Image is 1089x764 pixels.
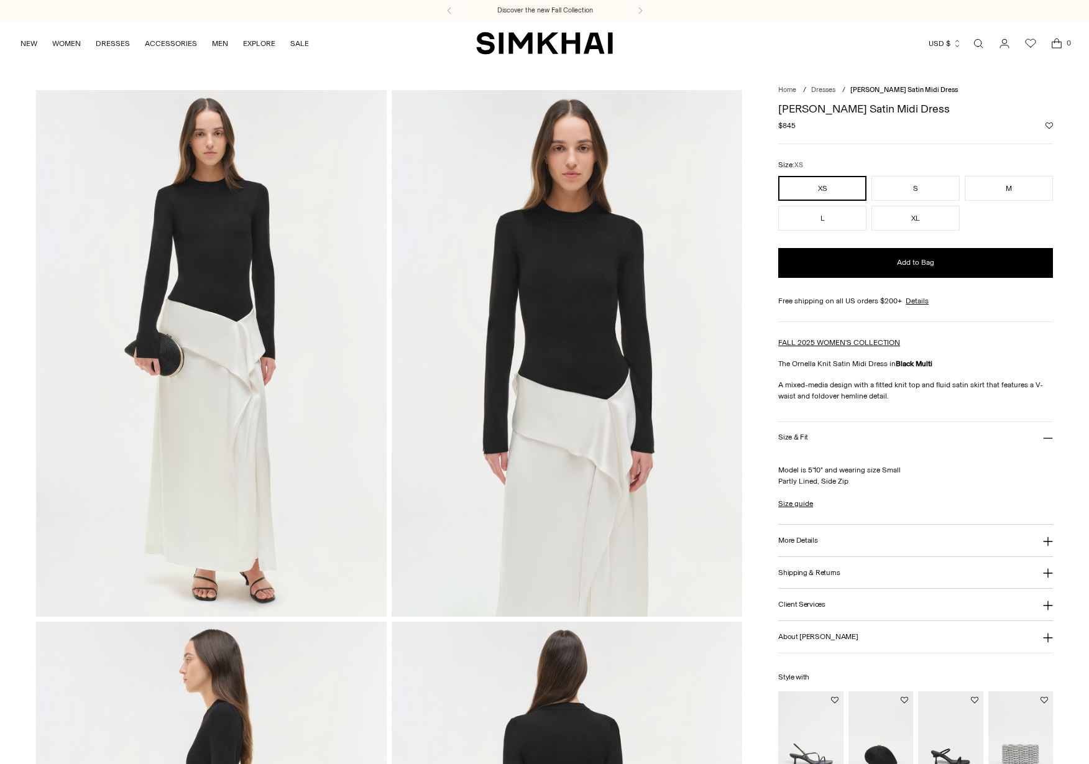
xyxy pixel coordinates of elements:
[896,359,932,368] strong: Black Multi
[971,696,978,704] button: Add to Wishlist
[778,176,866,201] button: XS
[778,85,1053,96] nav: breadcrumbs
[778,120,796,131] span: $845
[778,453,1053,487] p: Model is 5'10" and wearing size Small Partly Lined, Side Zip
[811,86,835,94] a: Dresses
[778,159,803,171] label: Size:
[1018,31,1043,56] a: Wishlist
[778,206,866,231] button: L
[778,498,813,509] a: Size guide
[778,601,825,609] h3: Client Services
[778,569,840,577] h3: Shipping & Returns
[778,589,1053,620] button: Client Services
[1044,31,1069,56] a: Open cart modal
[794,161,803,169] span: XS
[778,422,1053,454] button: Size & Fit
[906,295,929,306] a: Details
[212,30,228,57] a: MEN
[871,176,960,201] button: S
[1041,696,1048,704] button: Add to Wishlist
[966,31,991,56] a: Open search modal
[992,31,1017,56] a: Go to the account page
[145,30,197,57] a: ACCESSORIES
[476,31,613,55] a: SIMKHAI
[778,248,1053,278] button: Add to Bag
[497,6,593,16] a: Discover the new Fall Collection
[778,379,1053,402] p: A mixed-media design with a fitted knit top and fluid satin skirt that features a V-waist and fol...
[778,525,1053,556] button: More Details
[778,358,1053,369] p: The Ornella Knit Satin Midi Dress in
[778,633,858,641] h3: About [PERSON_NAME]
[778,433,808,441] h3: Size & Fit
[850,86,958,94] span: [PERSON_NAME] Satin Midi Dress
[929,30,962,57] button: USD $
[778,86,796,94] a: Home
[52,30,81,57] a: WOMEN
[36,90,387,616] img: Ornella Knit Satin Midi Dress
[243,30,275,57] a: EXPLORE
[778,338,900,347] a: FALL 2025 WOMEN'S COLLECTION
[392,90,742,616] img: Ornella Knit Satin Midi Dress
[21,30,37,57] a: NEW
[831,696,839,704] button: Add to Wishlist
[803,85,806,96] div: /
[871,206,960,231] button: XL
[897,257,934,268] span: Add to Bag
[901,696,908,704] button: Add to Wishlist
[1045,122,1053,129] button: Add to Wishlist
[778,295,1053,306] div: Free shipping on all US orders $200+
[778,621,1053,653] button: About [PERSON_NAME]
[778,103,1053,114] h1: [PERSON_NAME] Satin Midi Dress
[290,30,309,57] a: SALE
[778,673,1053,681] h6: Style with
[965,176,1053,201] button: M
[842,85,845,96] div: /
[1063,37,1074,48] span: 0
[778,557,1053,589] button: Shipping & Returns
[96,30,130,57] a: DRESSES
[778,536,817,545] h3: More Details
